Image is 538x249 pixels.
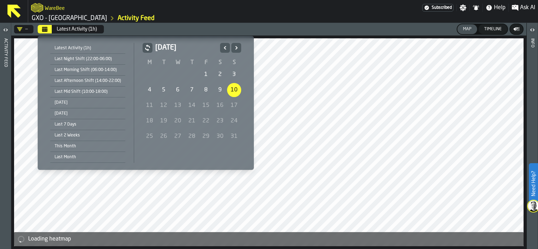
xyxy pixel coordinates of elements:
[50,88,125,96] div: Last Mid Shift (10:00-18:00)
[157,129,171,143] div: Tuesday 26 August 2025
[157,58,171,67] th: T
[157,129,171,143] div: 26
[143,58,157,67] th: M
[171,83,185,97] div: 6
[213,98,227,113] div: 16
[50,142,125,150] div: This Month
[227,58,241,67] th: S
[143,83,157,97] div: 4
[50,77,125,85] div: Last Afternoon Shift (14:00-22:00)
[213,114,227,128] div: 23
[157,98,171,113] div: Tuesday 12 August 2025
[185,83,199,97] div: 7
[143,98,157,113] div: Monday 11 August 2025
[199,129,213,143] div: 29
[171,129,185,143] div: Wednesday 27 August 2025
[185,129,199,143] div: 28
[199,114,213,128] div: Friday 22 August 2025
[199,68,213,82] div: Friday 1 August 2025
[143,114,157,128] div: Monday 18 August 2025
[213,98,227,113] div: Saturday 16 August 2025
[213,83,227,97] div: Saturday 9 August 2025
[143,43,241,144] div: August 2025
[227,114,241,128] div: Sunday 24 August 2025
[185,129,199,143] div: Thursday 28 August 2025
[143,43,152,53] button: button-
[143,58,241,144] table: August 2025
[227,68,241,82] div: 3
[213,68,227,82] div: 2
[155,43,217,53] h2: [DATE]
[50,110,125,117] div: [DATE]
[185,98,199,113] div: 14
[143,114,157,128] div: 18
[50,99,125,107] div: [DATE]
[199,129,213,143] div: Friday 29 August 2025
[199,58,213,67] th: F
[50,153,125,161] div: Last Month
[171,114,185,128] div: Wednesday 20 August 2025
[171,129,185,143] div: 27
[171,58,185,67] th: W
[157,98,171,113] div: 12
[185,114,199,128] div: Thursday 21 August 2025
[227,98,241,113] div: Sunday 17 August 2025
[157,83,171,97] div: 5
[157,114,171,128] div: Tuesday 19 August 2025
[185,98,199,113] div: Thursday 14 August 2025
[143,98,157,113] div: 11
[185,58,199,67] th: T
[185,83,199,97] div: Thursday 7 August 2025
[199,83,213,97] div: 8
[50,66,125,74] div: Last Morning Shift (06:00-14:00)
[227,98,241,113] div: 17
[50,121,125,128] div: Last 7 Days
[213,68,227,82] div: Saturday 2 August 2025
[43,41,248,164] div: Select date range Select date range
[199,83,213,97] div: Friday 8 August 2025
[227,129,241,143] div: Sunday 31 August 2025
[213,58,227,67] th: S
[171,98,185,113] div: Wednesday 13 August 2025
[143,129,157,143] div: 25
[171,114,185,128] div: 20
[213,83,227,97] div: 9
[199,114,213,128] div: 22
[227,83,241,97] div: 10
[227,129,241,143] div: 31
[231,43,241,53] button: Next
[143,129,157,143] div: Monday 25 August 2025
[171,83,185,97] div: Wednesday 6 August 2025
[220,43,230,53] button: Previous
[530,164,537,203] label: Need Help?
[199,98,213,113] div: 15
[227,83,241,97] div: Selected Date: Sunday 10 August 2025, Sunday 10 August 2025 selected, Last available date
[50,132,125,139] div: Last 2 Weeks
[199,68,213,82] div: 1
[50,44,125,52] div: Latest Activity (1h)
[227,68,241,82] div: Sunday 3 August 2025
[157,83,171,97] div: Tuesday 5 August 2025
[213,129,227,143] div: 30
[213,129,227,143] div: Saturday 30 August 2025
[171,98,185,113] div: 13
[185,114,199,128] div: 21
[227,114,241,128] div: 24
[50,55,125,63] div: Last Night Shift (22:00-06:00)
[199,98,213,113] div: Friday 15 August 2025
[157,114,171,128] div: 19
[213,114,227,128] div: Saturday 23 August 2025
[143,83,157,97] div: Monday 4 August 2025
